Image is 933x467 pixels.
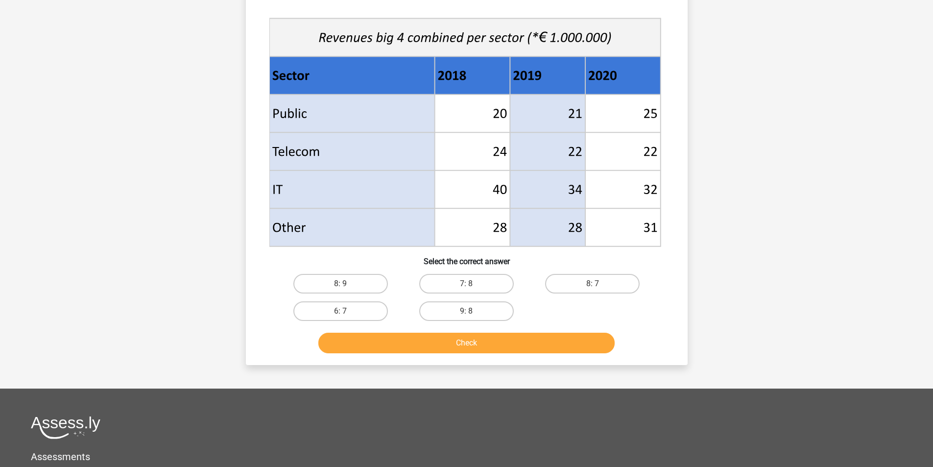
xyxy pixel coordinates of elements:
[31,451,902,463] h5: Assessments
[262,249,672,266] h6: Select the correct answer
[419,274,514,294] label: 7: 8
[293,301,388,321] label: 6: 7
[318,333,615,353] button: Check
[293,274,388,294] label: 8: 9
[545,274,640,294] label: 8: 7
[419,301,514,321] label: 9: 8
[31,416,100,439] img: Assessly logo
